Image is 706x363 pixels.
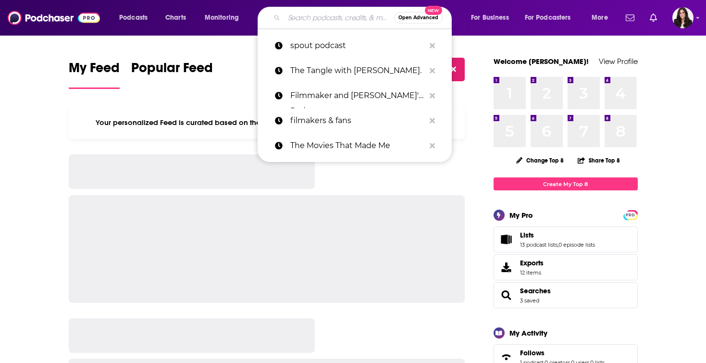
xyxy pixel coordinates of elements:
[672,7,694,28] img: User Profile
[258,108,452,133] a: filmakers & fans
[558,241,595,248] a: 0 episode lists
[494,177,638,190] a: Create My Top 8
[464,10,521,25] button: open menu
[520,349,545,357] span: Follows
[159,10,192,25] a: Charts
[599,57,638,66] a: View Profile
[69,60,120,82] span: My Feed
[509,211,533,220] div: My Pro
[471,11,509,25] span: For Business
[509,328,547,338] div: My Activity
[557,241,558,248] span: ,
[398,15,438,20] span: Open Advanced
[119,11,148,25] span: Podcasts
[672,7,694,28] span: Logged in as RebeccaShapiro
[131,60,213,82] span: Popular Feed
[131,60,213,89] a: Popular Feed
[284,10,394,25] input: Search podcasts, credits, & more...
[592,11,608,25] span: More
[258,83,452,108] a: Filmmaker and [PERSON_NAME]'s Podcast
[520,287,551,295] a: Searches
[198,10,251,25] button: open menu
[525,11,571,25] span: For Podcasters
[520,231,595,239] a: Lists
[494,226,638,252] span: Lists
[510,154,570,166] button: Change Top 8
[497,261,516,274] span: Exports
[519,10,585,25] button: open menu
[258,133,452,158] a: The Movies That Made Me
[497,233,516,246] a: Lists
[290,133,425,158] p: The Movies That Made Me
[520,231,534,239] span: Lists
[494,282,638,308] span: Searches
[425,6,442,15] span: New
[290,108,425,133] p: filmakers & fans
[520,259,544,267] span: Exports
[520,241,557,248] a: 13 podcast lists
[258,58,452,83] a: The Tangle with [PERSON_NAME].
[69,106,465,139] div: Your personalized Feed is curated based on the Podcasts, Creators, Users, and Lists that you Follow.
[290,33,425,58] p: spout podcast
[69,60,120,89] a: My Feed
[494,254,638,280] a: Exports
[258,33,452,58] a: spout podcast
[494,57,589,66] a: Welcome [PERSON_NAME]!
[112,10,160,25] button: open menu
[577,151,620,170] button: Share Top 8
[8,9,100,27] img: Podchaser - Follow, Share and Rate Podcasts
[646,10,661,26] a: Show notifications dropdown
[205,11,239,25] span: Monitoring
[394,12,443,24] button: Open AdvancedNew
[520,269,544,276] span: 12 items
[585,10,620,25] button: open menu
[622,10,638,26] a: Show notifications dropdown
[267,7,461,29] div: Search podcasts, credits, & more...
[520,297,539,304] a: 3 saved
[625,211,636,218] a: PRO
[290,83,425,108] p: Filmmaker and Fan's Podcast
[497,288,516,302] a: Searches
[165,11,186,25] span: Charts
[625,212,636,219] span: PRO
[520,349,605,357] a: Follows
[672,7,694,28] button: Show profile menu
[290,58,425,83] p: The Tangle with Kyle Ridley.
